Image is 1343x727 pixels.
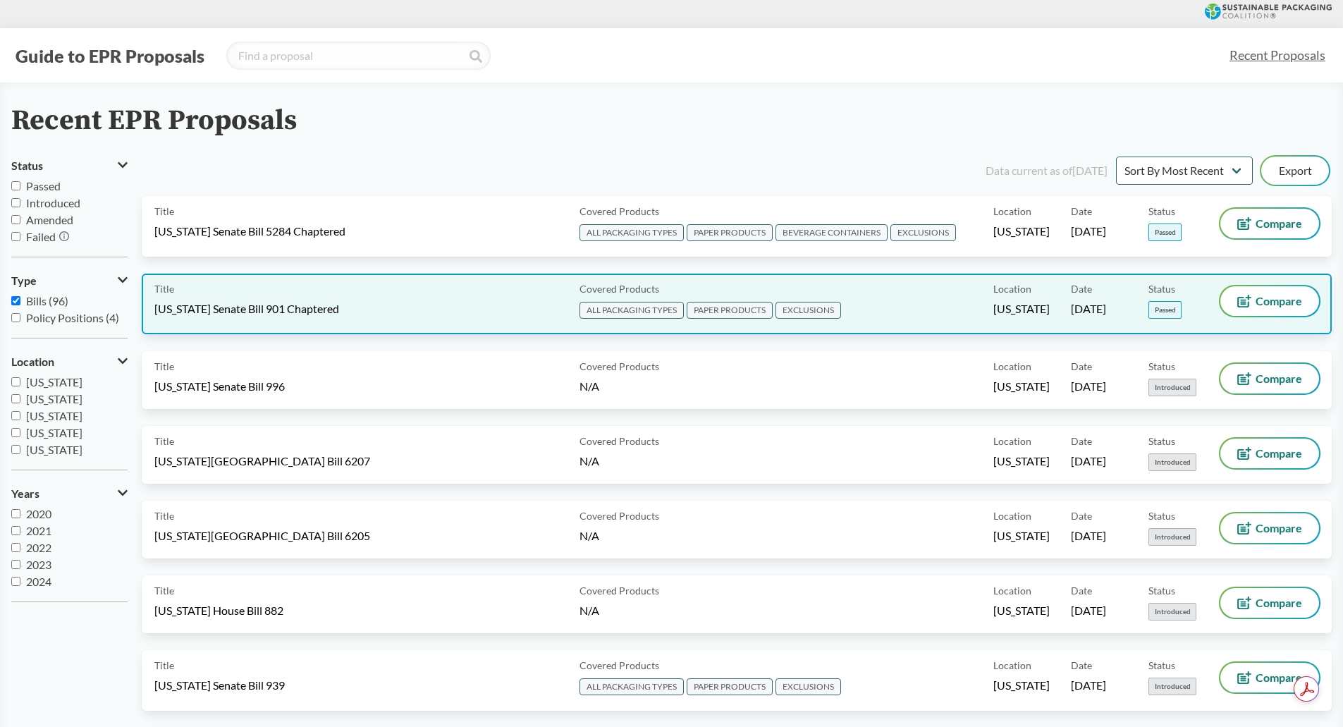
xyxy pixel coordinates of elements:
[26,443,82,456] span: [US_STATE]
[993,359,1031,374] span: Location
[11,198,20,207] input: Introduced
[11,509,20,518] input: 2020
[154,204,174,219] span: Title
[11,232,20,241] input: Failed
[579,583,659,598] span: Covered Products
[11,482,128,506] button: Years
[1071,434,1092,448] span: Date
[993,453,1050,469] span: [US_STATE]
[1071,658,1092,673] span: Date
[1261,157,1329,185] button: Export
[1148,301,1182,319] span: Passed
[11,487,39,500] span: Years
[579,302,684,319] span: ALL PACKAGING TYPES
[154,434,174,448] span: Title
[154,379,285,394] span: [US_STATE] Senate Bill 996
[154,301,339,317] span: [US_STATE] Senate Bill 901 Chaptered
[1071,508,1092,523] span: Date
[1256,597,1302,609] span: Compare
[1148,224,1182,241] span: Passed
[26,230,56,243] span: Failed
[579,604,599,617] span: N/A
[226,42,491,70] input: Find a proposal
[11,543,20,552] input: 2022
[11,394,20,403] input: [US_STATE]
[993,434,1031,448] span: Location
[1148,379,1196,396] span: Introduced
[579,281,659,296] span: Covered Products
[687,678,773,695] span: PAPER PRODUCTS
[1148,281,1175,296] span: Status
[26,294,68,307] span: Bills (96)
[11,215,20,224] input: Amended
[579,379,599,393] span: N/A
[1256,672,1302,683] span: Compare
[775,224,888,241] span: BEVERAGE CONTAINERS
[11,350,128,374] button: Location
[26,524,51,537] span: 2021
[11,377,20,386] input: [US_STATE]
[11,577,20,586] input: 2024
[1148,528,1196,546] span: Introduced
[993,528,1050,544] span: [US_STATE]
[1220,663,1319,692] button: Compare
[1148,508,1175,523] span: Status
[1223,39,1332,71] a: Recent Proposals
[775,302,841,319] span: EXCLUSIONS
[1071,359,1092,374] span: Date
[11,560,20,569] input: 2023
[1148,603,1196,621] span: Introduced
[1256,373,1302,384] span: Compare
[11,428,20,437] input: [US_STATE]
[1220,439,1319,468] button: Compare
[1220,209,1319,238] button: Compare
[11,445,20,454] input: [US_STATE]
[1256,523,1302,534] span: Compare
[579,204,659,219] span: Covered Products
[11,411,20,420] input: [US_STATE]
[11,296,20,305] input: Bills (96)
[1071,301,1106,317] span: [DATE]
[579,658,659,673] span: Covered Products
[993,508,1031,523] span: Location
[154,658,174,673] span: Title
[26,426,82,439] span: [US_STATE]
[11,105,297,137] h2: Recent EPR Proposals
[579,529,599,542] span: N/A
[1071,204,1092,219] span: Date
[11,159,43,172] span: Status
[1071,583,1092,598] span: Date
[26,541,51,554] span: 2022
[26,575,51,588] span: 2024
[687,224,773,241] span: PAPER PRODUCTS
[154,508,174,523] span: Title
[993,204,1031,219] span: Location
[1071,678,1106,693] span: [DATE]
[11,181,20,190] input: Passed
[1220,364,1319,393] button: Compare
[1148,434,1175,448] span: Status
[579,678,684,695] span: ALL PACKAGING TYPES
[1071,224,1106,239] span: [DATE]
[993,224,1050,239] span: [US_STATE]
[154,603,283,618] span: [US_STATE] House Bill 882
[986,162,1108,179] div: Data current as of [DATE]
[26,196,80,209] span: Introduced
[26,392,82,405] span: [US_STATE]
[687,302,773,319] span: PAPER PRODUCTS
[1220,286,1319,316] button: Compare
[1148,583,1175,598] span: Status
[1220,513,1319,543] button: Compare
[154,528,370,544] span: [US_STATE][GEOGRAPHIC_DATA] Bill 6205
[1148,453,1196,471] span: Introduced
[154,281,174,296] span: Title
[11,313,20,322] input: Policy Positions (4)
[1148,678,1196,695] span: Introduced
[26,558,51,571] span: 2023
[1256,218,1302,229] span: Compare
[26,213,73,226] span: Amended
[1071,281,1092,296] span: Date
[1071,528,1106,544] span: [DATE]
[993,603,1050,618] span: [US_STATE]
[1148,204,1175,219] span: Status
